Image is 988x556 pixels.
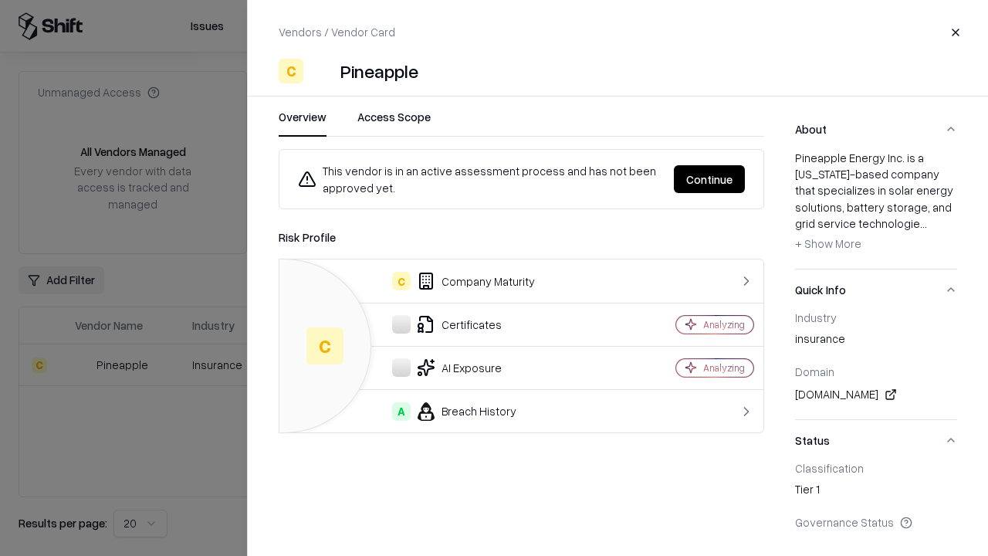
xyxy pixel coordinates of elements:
div: Certificates [292,315,622,334]
div: Classification [795,461,957,475]
div: Tier 1 [795,481,957,503]
div: C [306,327,343,364]
button: Continue [674,165,745,193]
button: Access Scope [357,109,431,137]
button: About [795,109,957,150]
div: Breach History [292,402,622,421]
button: Quick Info [795,270,957,310]
div: A [392,402,411,421]
div: Analyzing [703,318,745,331]
span: ... [920,216,927,230]
div: About [795,150,957,269]
div: Quick Info [795,310,957,419]
button: + Show More [795,232,861,256]
div: Risk Profile [279,228,764,246]
button: Overview [279,109,327,137]
span: + Show More [795,236,861,250]
div: Pineapple [340,59,418,83]
img: Pineapple [310,59,334,83]
div: Analyzing [703,361,745,375]
p: Vendors / Vendor Card [279,24,395,40]
div: C [279,59,303,83]
div: insurance [795,331,957,352]
div: AI Exposure [292,358,622,377]
div: Domain [795,364,957,378]
div: Company Maturity [292,272,622,290]
div: Industry [795,310,957,324]
button: Status [795,420,957,461]
div: C [392,272,411,290]
div: [DOMAIN_NAME] [795,385,957,404]
div: Governance Status [795,515,957,529]
div: This vendor is in an active assessment process and has not been approved yet. [298,162,661,196]
div: Pineapple Energy Inc. is a [US_STATE]-based company that specializes in solar energy solutions, b... [795,150,957,256]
